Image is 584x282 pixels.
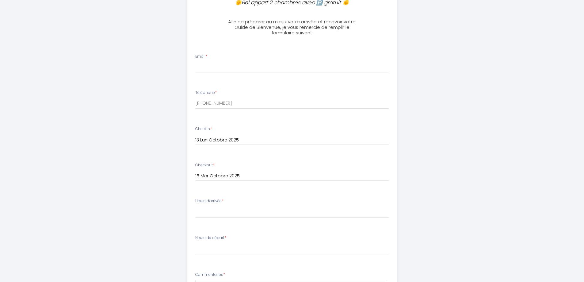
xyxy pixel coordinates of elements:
label: Email [195,54,207,60]
h3: Afin de préparer au mieux votre arrivée et recevoir votre Guide de Bienvenue, je vous remercie de... [224,19,360,36]
label: Checkin [195,126,212,132]
label: Heure d'arrivée [195,198,223,204]
label: Heure de départ [195,235,226,241]
label: Commentaires [195,272,225,278]
label: Téléphone [195,90,217,96]
label: Checkout [195,162,215,168]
